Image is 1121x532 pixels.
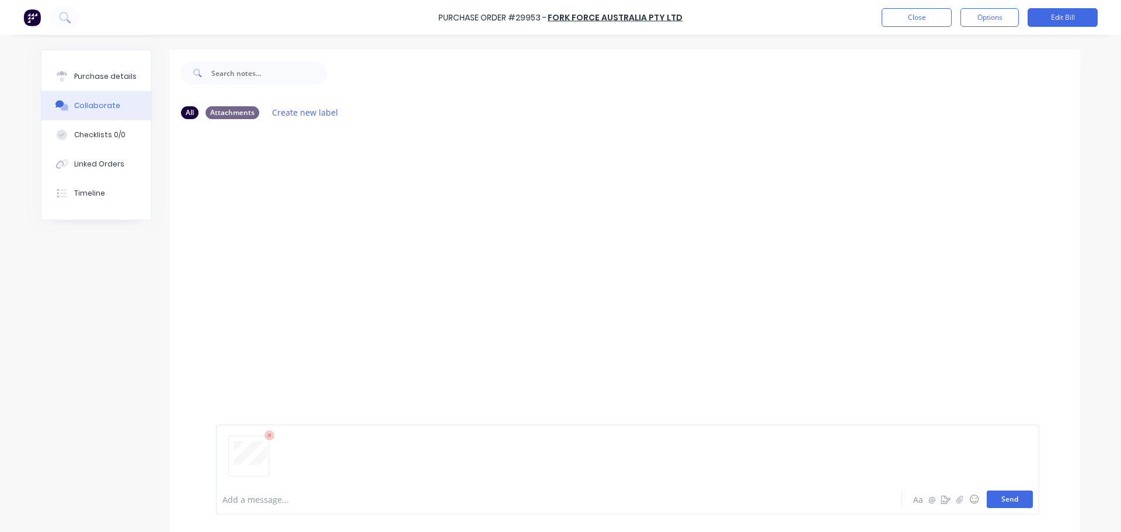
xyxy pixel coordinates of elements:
[74,100,120,111] div: Collaborate
[74,159,124,169] div: Linked Orders
[181,106,199,119] div: All
[911,492,925,506] button: Aa
[266,105,344,120] button: Create new label
[74,130,126,140] div: Checklists 0/0
[41,62,151,91] button: Purchase details
[548,12,683,23] a: FORK FORCE AUSTRALIA PTY LTD
[41,120,151,149] button: Checklists 0/0
[206,106,259,119] div: Attachments
[23,9,41,26] img: Factory
[74,71,137,82] div: Purchase details
[987,491,1033,508] button: Send
[211,61,327,85] input: Search notes...
[1028,8,1098,27] button: Edit Bill
[41,179,151,208] button: Timeline
[967,492,981,506] button: ☺
[41,91,151,120] button: Collaborate
[41,149,151,179] button: Linked Orders
[74,188,105,199] div: Timeline
[882,8,952,27] button: Close
[438,12,546,24] div: Purchase Order #29953 -
[925,492,939,506] button: @
[960,8,1019,27] button: Options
